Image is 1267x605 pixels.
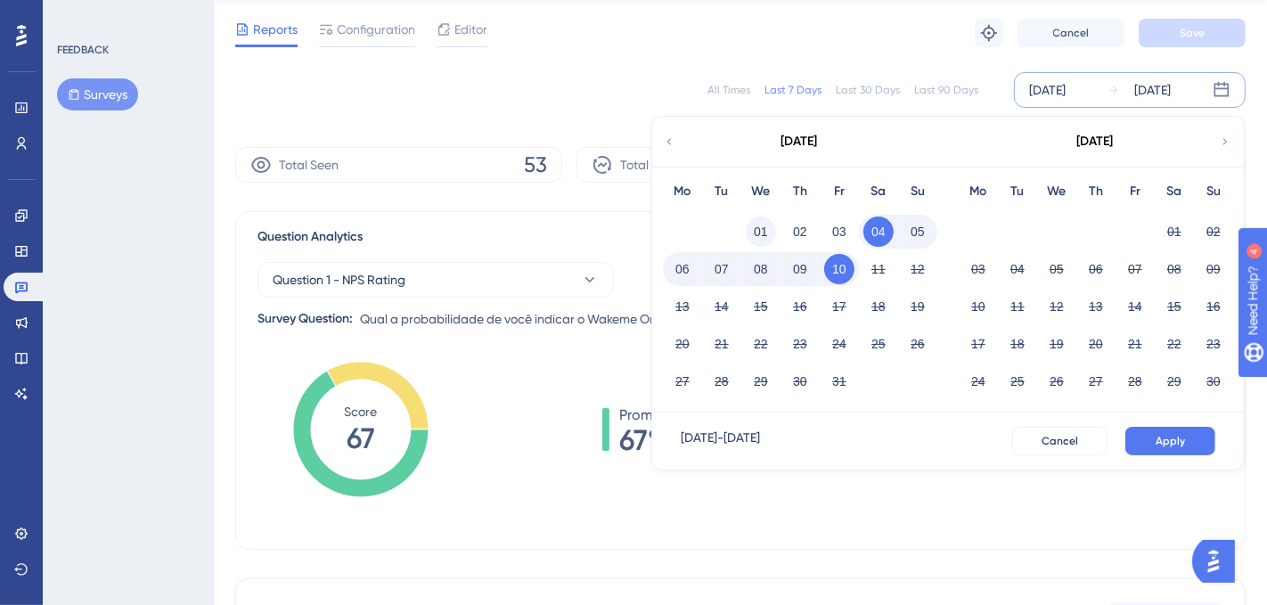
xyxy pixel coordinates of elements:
[824,366,854,397] button: 31
[859,181,898,202] div: Sa
[57,43,109,57] div: FEEDBACK
[785,217,815,247] button: 02
[347,421,375,455] tspan: 67
[1120,291,1150,322] button: 14
[279,154,339,176] span: Total Seen
[1042,366,1072,397] button: 26
[1002,329,1033,359] button: 18
[1002,291,1033,322] button: 11
[1198,217,1229,247] button: 02
[257,308,353,330] div: Survey Question:
[257,262,614,298] button: Question 1 - NPS Rating
[345,405,378,419] tspan: Score
[1139,19,1246,47] button: Save
[702,181,741,202] div: Tu
[42,4,111,26] span: Need Help?
[781,131,818,152] div: [DATE]
[746,366,776,397] button: 29
[1081,329,1111,359] button: 20
[1037,181,1076,202] div: We
[903,329,933,359] button: 26
[963,366,993,397] button: 24
[1198,329,1229,359] button: 23
[1125,427,1215,455] button: Apply
[1029,79,1066,101] div: [DATE]
[863,254,894,284] button: 11
[746,291,776,322] button: 15
[1042,291,1072,322] button: 12
[1159,254,1189,284] button: 08
[1159,366,1189,397] button: 29
[741,181,781,202] div: We
[1180,26,1205,40] span: Save
[1159,329,1189,359] button: 22
[1018,19,1124,47] button: Cancel
[1012,427,1108,455] button: Cancel
[1042,254,1072,284] button: 05
[824,329,854,359] button: 24
[903,291,933,322] button: 19
[1192,535,1246,588] iframe: UserGuiding AI Assistant Launcher
[820,181,859,202] div: Fr
[1042,329,1072,359] button: 19
[824,291,854,322] button: 17
[863,291,894,322] button: 18
[707,366,737,397] button: 28
[663,181,702,202] div: Mo
[1120,254,1150,284] button: 07
[998,181,1037,202] div: Tu
[785,329,815,359] button: 23
[963,329,993,359] button: 17
[836,83,900,97] div: Last 30 Days
[454,19,487,40] span: Editor
[524,151,547,179] span: 53
[1053,26,1090,40] span: Cancel
[1194,181,1233,202] div: Su
[898,181,937,202] div: Su
[1116,181,1155,202] div: Fr
[124,9,129,23] div: 4
[1042,434,1078,448] span: Cancel
[863,329,894,359] button: 25
[781,181,820,202] div: Th
[963,291,993,322] button: 10
[57,78,138,110] button: Surveys
[785,366,815,397] button: 30
[337,19,415,40] span: Configuration
[963,254,993,284] button: 03
[667,254,698,284] button: 06
[681,427,760,455] div: [DATE] - [DATE]
[707,291,737,322] button: 14
[746,329,776,359] button: 22
[253,19,298,40] span: Reports
[1120,329,1150,359] button: 21
[1134,79,1171,101] div: [DATE]
[273,269,405,290] span: Question 1 - NPS Rating
[1198,254,1229,284] button: 09
[903,217,933,247] button: 05
[1198,291,1229,322] button: 16
[707,83,750,97] div: All Times
[667,291,698,322] button: 13
[903,254,933,284] button: 12
[863,217,894,247] button: 04
[746,254,776,284] button: 08
[667,329,698,359] button: 20
[1002,366,1033,397] button: 25
[824,217,854,247] button: 03
[707,329,737,359] button: 21
[360,308,761,330] span: Qual a probabilidade de você indicar o Wakeme One para um amigo?
[1081,291,1111,322] button: 13
[914,83,978,97] div: Last 90 Days
[1081,366,1111,397] button: 27
[1159,217,1189,247] button: 01
[1076,181,1116,202] div: Th
[1159,291,1189,322] button: 15
[746,217,776,247] button: 01
[1156,434,1185,448] span: Apply
[1002,254,1033,284] button: 04
[667,366,698,397] button: 27
[620,426,687,454] span: 67%
[764,83,822,97] div: Last 7 Days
